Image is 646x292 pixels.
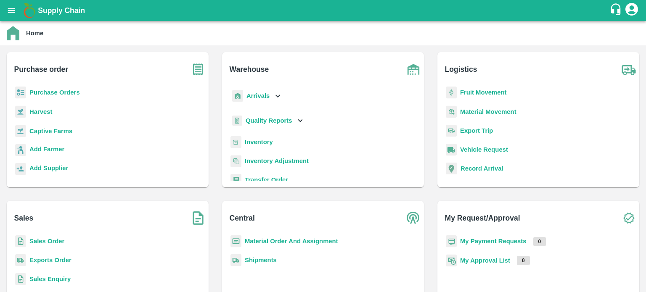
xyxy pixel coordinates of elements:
[15,144,26,156] img: farmer
[15,163,26,175] img: supplier
[29,276,71,282] a: Sales Enquiry
[188,208,209,229] img: soSales
[446,144,457,156] img: vehicle
[29,128,72,134] a: Captive Farms
[188,59,209,80] img: purchase
[15,105,26,118] img: harvest
[461,165,503,172] a: Record Arrival
[29,238,64,245] a: Sales Order
[14,212,34,224] b: Sales
[245,257,277,263] a: Shipments
[15,254,26,266] img: shipments
[230,254,241,266] img: shipments
[403,59,424,80] img: warehouse
[446,87,457,99] img: fruit
[246,92,270,99] b: Arrivals
[618,208,639,229] img: check
[21,2,38,19] img: logo
[230,155,241,167] img: inventory
[15,125,26,137] img: harvest
[29,165,68,171] b: Add Supplier
[29,257,71,263] a: Exports Order
[29,163,68,175] a: Add Supplier
[460,108,516,115] a: Material Movement
[446,163,457,174] img: recordArrival
[618,59,639,80] img: truck
[15,273,26,285] img: sales
[7,26,19,40] img: home
[29,146,64,153] b: Add Farmer
[246,117,292,124] b: Quality Reports
[230,136,241,148] img: whInventory
[15,235,26,247] img: sales
[460,146,508,153] a: Vehicle Request
[14,63,68,75] b: Purchase order
[29,108,52,115] a: Harvest
[230,112,305,129] div: Quality Reports
[232,116,242,126] img: qualityReport
[624,2,639,19] div: account of current user
[232,90,243,102] img: whArrival
[245,158,309,164] a: Inventory Adjustment
[460,127,493,134] a: Export Trip
[38,6,85,15] b: Supply Chain
[230,174,241,186] img: whTransfer
[15,87,26,99] img: reciept
[38,5,609,16] a: Supply Chain
[230,235,241,247] img: centralMaterial
[403,208,424,229] img: central
[446,254,457,267] img: approval
[245,176,288,183] a: Transfer Order
[533,237,546,246] p: 0
[445,63,477,75] b: Logistics
[26,30,43,37] b: Home
[460,257,510,264] a: My Approval List
[230,63,269,75] b: Warehouse
[445,212,520,224] b: My Request/Approval
[460,89,507,96] a: Fruit Movement
[245,139,273,145] a: Inventory
[446,235,457,247] img: payment
[2,1,21,20] button: open drawer
[230,212,255,224] b: Central
[446,105,457,118] img: material
[245,238,338,245] a: Material Order And Assignment
[29,89,80,96] a: Purchase Orders
[29,145,64,156] a: Add Farmer
[609,3,624,18] div: customer-support
[230,87,283,105] div: Arrivals
[446,125,457,137] img: delivery
[460,238,527,245] a: My Payment Requests
[517,256,530,265] p: 0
